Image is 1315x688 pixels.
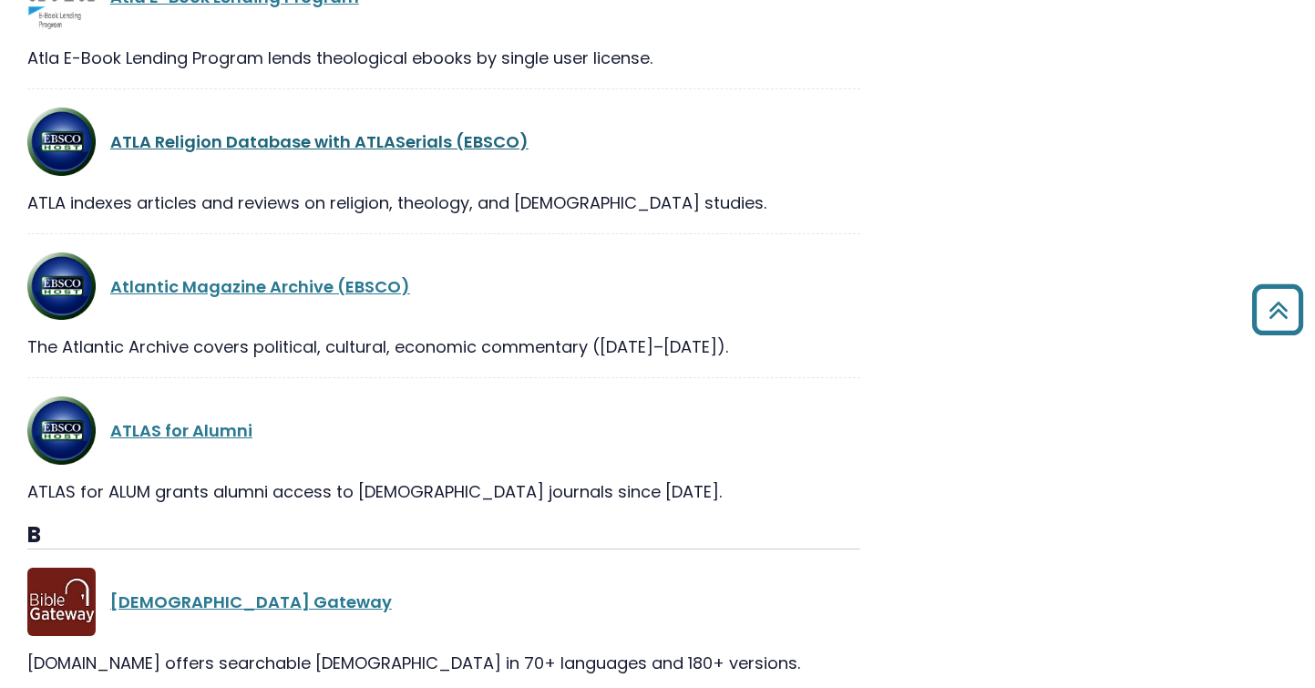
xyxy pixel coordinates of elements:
[1245,293,1310,326] a: Back to Top
[27,651,860,675] div: [DOMAIN_NAME] offers searchable [DEMOGRAPHIC_DATA] in 70+ languages and 180+ versions.
[110,590,392,613] a: [DEMOGRAPHIC_DATA] Gateway
[27,46,860,70] div: Atla E-Book Lending Program lends theological ebooks by single user license.
[27,522,860,549] h3: B
[110,275,410,298] a: Atlantic Magazine Archive (EBSCO)
[27,334,860,359] div: The Atlantic Archive covers political, cultural, economic commentary ([DATE]–[DATE]).
[110,130,529,153] a: ATLA Religion Database with ATLASerials (EBSCO)
[27,396,96,465] img: ATLA Religion Database
[110,419,252,442] a: ATLAS for Alumni
[27,479,860,504] div: ATLAS for ALUM grants alumni access to [DEMOGRAPHIC_DATA] journals since [DATE].
[27,190,860,215] div: ATLA indexes articles and reviews on religion, theology, and [DEMOGRAPHIC_DATA] studies.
